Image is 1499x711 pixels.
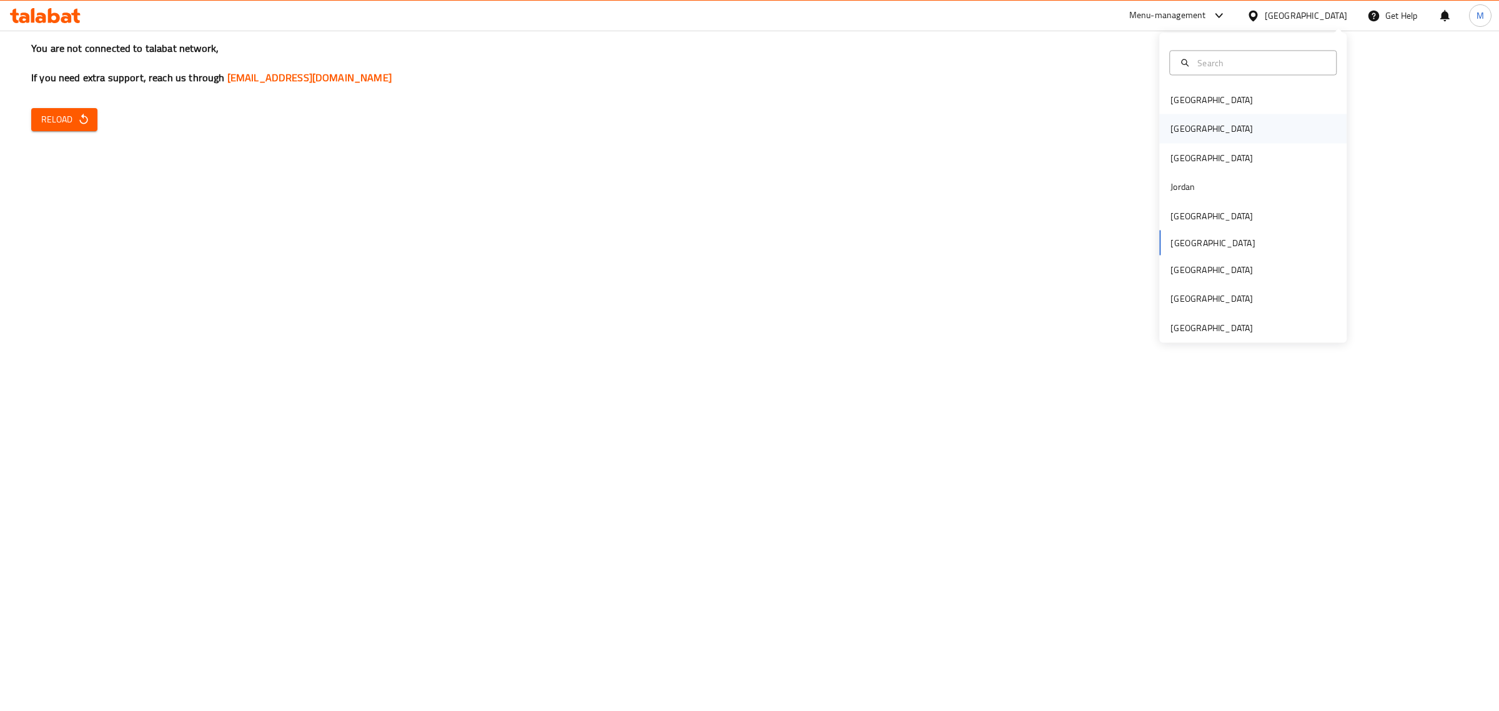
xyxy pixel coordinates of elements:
div: Menu-management [1129,8,1206,23]
div: [GEOGRAPHIC_DATA] [1170,292,1253,306]
h3: You are not connected to talabat network, If you need extra support, reach us through [31,41,1468,85]
div: [GEOGRAPHIC_DATA] [1170,122,1253,136]
span: Reload [41,112,87,127]
input: Search [1192,56,1328,69]
div: [GEOGRAPHIC_DATA] [1265,9,1347,22]
div: Jordan [1170,180,1195,194]
div: [GEOGRAPHIC_DATA] [1170,321,1253,334]
div: [GEOGRAPHIC_DATA] [1170,263,1253,277]
button: Reload [31,108,97,131]
span: M [1477,9,1484,22]
a: [EMAIL_ADDRESS][DOMAIN_NAME] [227,68,392,87]
div: [GEOGRAPHIC_DATA] [1170,209,1253,222]
div: [GEOGRAPHIC_DATA] [1170,93,1253,107]
div: [GEOGRAPHIC_DATA] [1170,151,1253,164]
